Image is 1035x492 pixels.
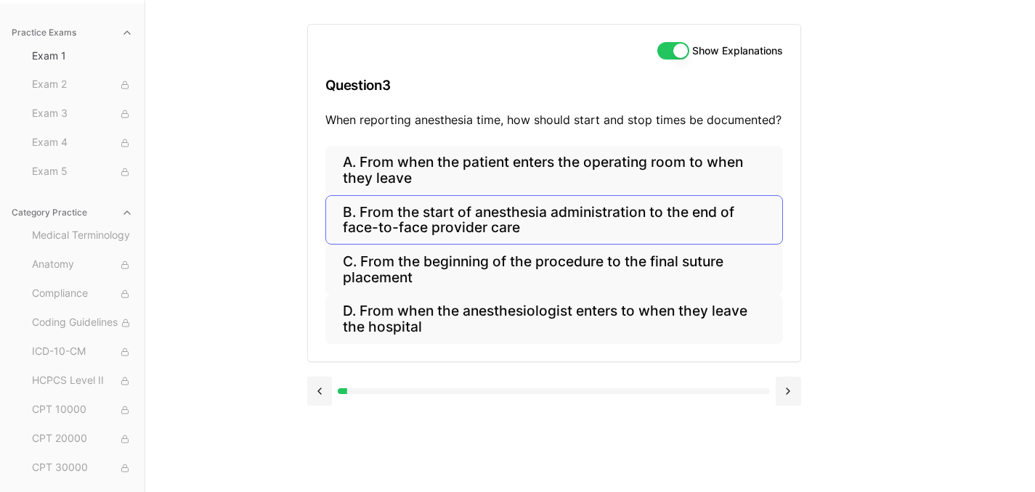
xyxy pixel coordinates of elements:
span: ICD-10-CM [32,344,133,360]
button: ICD-10-CM [26,340,139,364]
p: When reporting anesthesia time, how should start and stop times be documented? [325,111,783,128]
button: A. From when the patient enters the operating room to when they leave [325,146,783,195]
span: Exam 1 [32,49,133,63]
span: Exam 5 [32,164,133,180]
button: Coding Guidelines [26,311,139,335]
span: Exam 3 [32,106,133,122]
span: CPT 30000 [32,460,133,476]
span: Exam 2 [32,77,133,93]
button: Exam 3 [26,102,139,126]
button: CPT 10000 [26,398,139,422]
button: CPT 30000 [26,456,139,480]
h3: Question 3 [325,64,783,107]
button: C. From the beginning of the procedure to the final suture placement [325,245,783,294]
span: Exam 4 [32,135,133,151]
button: HCPCS Level II [26,369,139,393]
span: Medical Terminology [32,228,133,244]
span: Compliance [32,286,133,302]
button: Practice Exams [6,21,139,44]
button: Exam 4 [26,131,139,155]
span: Anatomy [32,257,133,273]
button: D. From when the anesthesiologist enters to when they leave the hospital [325,295,783,344]
button: Compliance [26,282,139,306]
label: Show Explanations [692,46,783,56]
button: Exam 1 [26,44,139,67]
button: Medical Terminology [26,224,139,247]
button: Anatomy [26,253,139,276]
button: Exam 2 [26,73,139,97]
span: Coding Guidelines [32,315,133,331]
button: Exam 5 [26,160,139,184]
button: CPT 20000 [26,427,139,451]
button: B. From the start of anesthesia administration to the end of face-to-face provider care [325,195,783,245]
span: CPT 20000 [32,431,133,447]
button: Category Practice [6,201,139,224]
span: HCPCS Level II [32,373,133,389]
span: CPT 10000 [32,402,133,418]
